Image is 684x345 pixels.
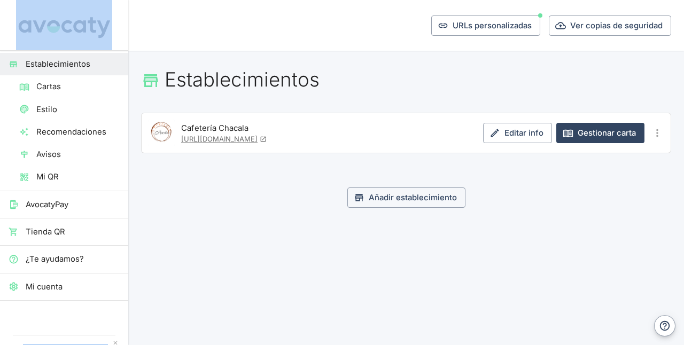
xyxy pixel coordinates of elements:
span: Mi cuenta [26,281,120,293]
button: Añadir establecimiento [347,187,465,208]
span: Mi QR [36,171,120,183]
a: Gestionar carta [556,123,644,143]
a: Editar establecimiento [148,120,175,146]
h1: Establecimientos [141,68,671,91]
button: URLs personalizadas [431,15,540,36]
span: AvocatyPay [26,199,120,210]
span: Establecimientos [26,58,120,70]
img: Thumbnail [148,120,175,146]
button: Ayuda y contacto [654,315,675,336]
span: Estilo [36,104,120,115]
span: Cartas [36,81,120,92]
a: [URL][DOMAIN_NAME] [181,135,267,143]
button: Ver copias de seguridad [549,15,671,36]
span: ¿Te ayudamos? [26,253,120,265]
span: Recomendaciones [36,126,120,138]
a: Editar info [483,123,552,143]
p: Cafetería Chacala [181,122,267,134]
button: Más opciones [649,124,666,142]
span: Tienda QR [26,226,120,238]
span: Avisos [36,148,120,160]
